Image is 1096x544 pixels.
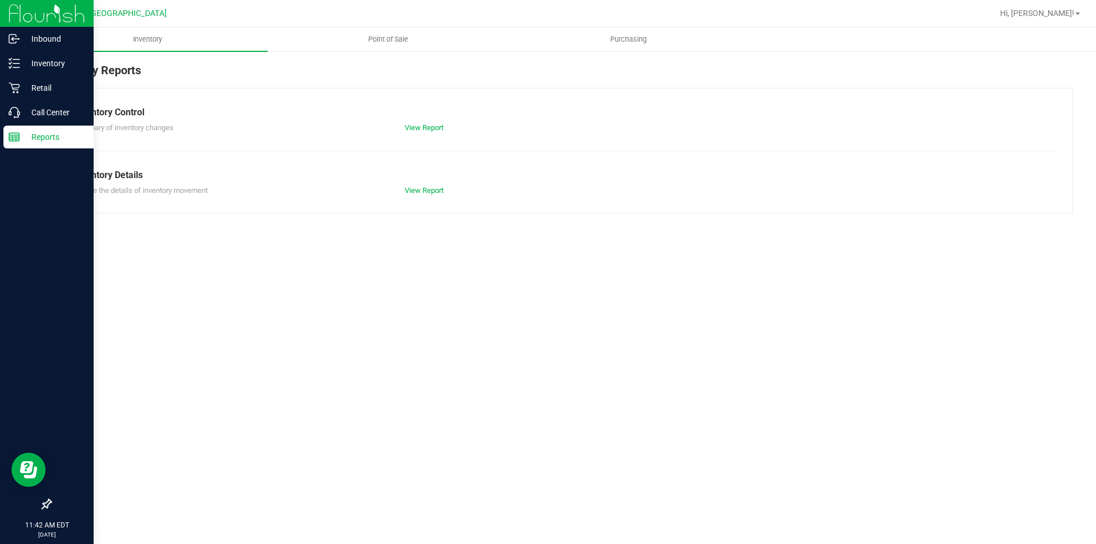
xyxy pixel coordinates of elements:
p: Reports [20,130,88,144]
span: GA2 - [GEOGRAPHIC_DATA] [66,9,167,18]
div: Inventory Control [74,106,1050,119]
inline-svg: Retail [9,82,20,94]
p: [DATE] [5,530,88,539]
iframe: Resource center [11,453,46,487]
p: Call Center [20,106,88,119]
span: Explore the details of inventory movement [74,186,208,195]
a: Point of Sale [268,27,508,51]
span: Inventory [118,34,178,45]
span: Summary of inventory changes [74,123,174,132]
a: Inventory [27,27,268,51]
a: View Report [405,123,444,132]
inline-svg: Inbound [9,33,20,45]
inline-svg: Reports [9,131,20,143]
inline-svg: Inventory [9,58,20,69]
p: Retail [20,81,88,95]
inline-svg: Call Center [9,107,20,118]
div: Inventory Details [74,168,1050,182]
p: Inventory [20,57,88,70]
div: Inventory Reports [50,62,1073,88]
a: Purchasing [508,27,748,51]
p: Inbound [20,32,88,46]
a: View Report [405,186,444,195]
p: 11:42 AM EDT [5,520,88,530]
span: Hi, [PERSON_NAME]! [1000,9,1074,18]
span: Purchasing [595,34,662,45]
span: Point of Sale [353,34,424,45]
